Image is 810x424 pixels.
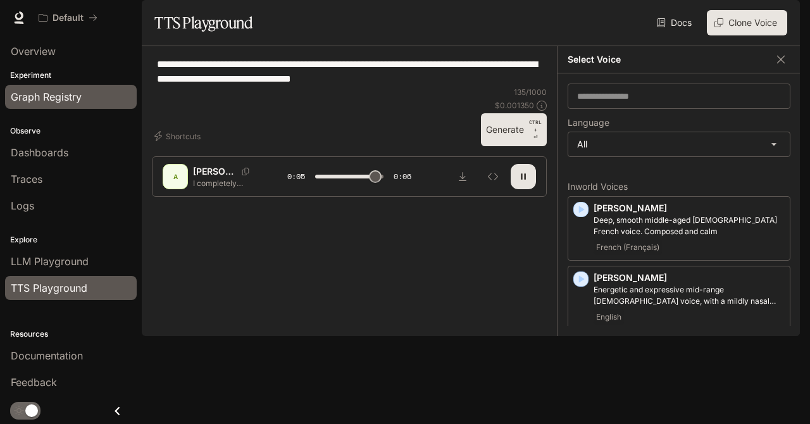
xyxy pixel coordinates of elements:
button: Shortcuts [152,126,206,146]
p: I completely understand your frustration with this situation. Let me look into your account detai... [193,178,257,189]
button: Inspect [480,164,506,189]
p: ⏎ [529,118,542,141]
p: CTRL + [529,118,542,134]
span: 0:05 [287,170,305,183]
button: GenerateCTRL +⏎ [481,113,547,146]
div: All [568,132,790,156]
p: [PERSON_NAME] [594,202,785,215]
p: [PERSON_NAME] [594,271,785,284]
span: French (Français) [594,240,662,255]
p: Language [568,118,609,127]
p: Default [53,13,84,23]
button: Clone Voice [707,10,787,35]
p: [PERSON_NAME] [193,165,237,178]
p: Energetic and expressive mid-range male voice, with a mildly nasal quality [594,284,785,307]
span: 0:06 [394,170,411,183]
p: Inworld Voices [568,182,790,191]
button: All workspaces [33,5,103,30]
button: Download audio [450,164,475,189]
p: Deep, smooth middle-aged male French voice. Composed and calm [594,215,785,237]
p: $ 0.001350 [495,100,534,111]
h1: TTS Playground [154,10,252,35]
button: Copy Voice ID [237,168,254,175]
span: English [594,309,624,325]
a: Docs [654,10,697,35]
div: A [165,166,185,187]
p: 135 / 1000 [514,87,547,97]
